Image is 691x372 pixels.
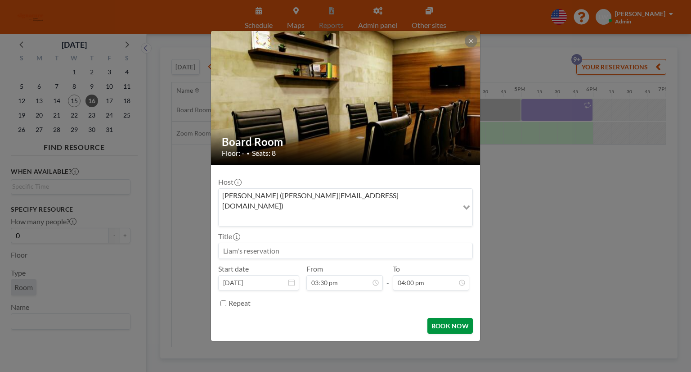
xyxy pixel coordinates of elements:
input: Liam's reservation [219,243,472,259]
span: • [247,150,250,157]
input: Search for option [220,213,458,224]
span: [PERSON_NAME] ([PERSON_NAME][EMAIL_ADDRESS][DOMAIN_NAME]) [220,191,457,211]
span: Floor: - [222,149,244,158]
label: Title [218,232,239,241]
span: - [386,268,389,287]
label: Start date [218,264,249,273]
label: To [393,264,400,273]
h2: Board Room [222,135,470,149]
img: 537.jpg [211,8,481,188]
label: Host [218,177,241,186]
div: Search for option [219,189,472,226]
span: Seats: 8 [252,149,276,158]
label: Repeat [229,299,251,308]
label: From [306,264,323,273]
button: BOOK NOW [427,318,473,334]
